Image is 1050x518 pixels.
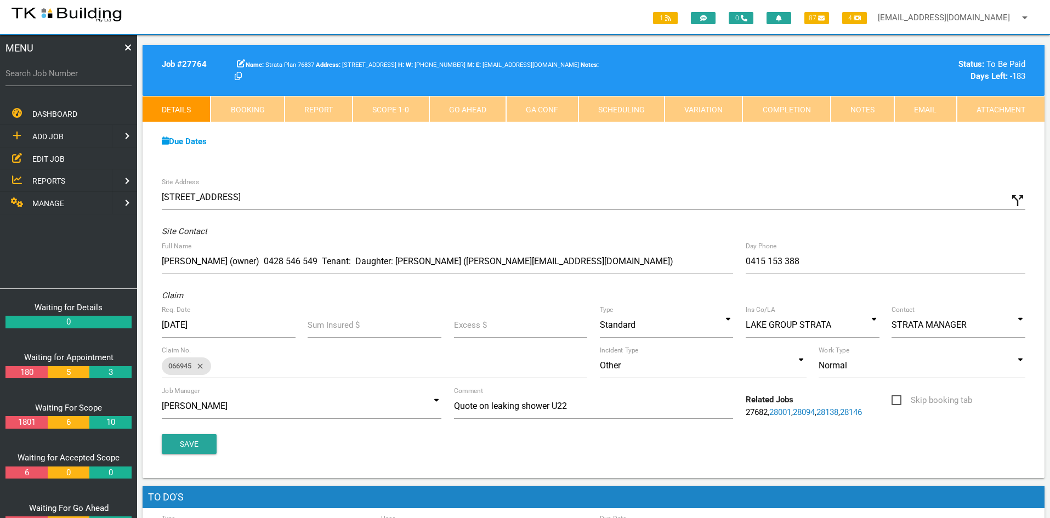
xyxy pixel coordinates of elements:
a: 6 [5,466,47,479]
a: Waiting for Accepted Scope [18,453,120,463]
a: Variation [665,96,742,122]
label: Site Address [162,177,199,187]
span: Skip booking tab [892,394,972,407]
span: 0 [729,12,753,24]
label: Excess $ [454,319,487,332]
i: Site Contact [162,226,207,236]
a: 3 [89,366,131,379]
label: Ins Co/LA [746,305,775,315]
div: To Be Paid -183 [819,58,1025,83]
span: MENU [5,41,33,55]
span: [EMAIL_ADDRESS][DOMAIN_NAME] [476,61,579,69]
a: 5 [48,366,89,379]
i: Click to show custom address field [1009,192,1026,209]
a: Waiting For Go Ahead [29,503,109,513]
label: Contact [892,305,915,315]
label: Claim No. [162,345,191,355]
a: 6 [48,416,89,429]
a: Go Ahead [429,96,506,122]
a: 0 [89,466,131,479]
a: GA Conf [506,96,578,122]
a: 180 [5,366,47,379]
a: Waiting for Appointment [24,352,113,362]
a: Scheduling [578,96,665,122]
a: Scope 1-0 [353,96,429,122]
b: Job # 27764 [162,59,207,69]
b: Name: [246,61,264,69]
h1: To Do's [143,486,1045,508]
span: EDIT JOB [32,154,65,163]
label: Comment [454,386,483,396]
span: ADD JOB [32,132,64,141]
label: Full Name [162,241,191,251]
label: Day Phone [746,241,777,251]
a: 1801 [5,416,47,429]
label: Req. Date [162,305,190,315]
span: Strata Plan 76837 [246,61,314,69]
span: REPORTS [32,177,65,185]
a: 28146 [840,407,862,417]
span: MANAGE [32,199,64,208]
span: 1 [653,12,678,24]
a: 10 [89,416,131,429]
a: Click here copy customer information. [235,71,242,81]
a: Completion [742,96,830,122]
span: [PHONE_NUMBER] [406,61,466,69]
a: Details [143,96,211,122]
label: Type [600,305,614,315]
a: Waiting for Details [35,303,103,312]
span: 4 [842,12,867,24]
i: close [191,357,205,375]
a: 28138 [816,407,838,417]
b: Address: [316,61,340,69]
b: M: [467,61,474,69]
b: Days Left: [970,71,1008,81]
i: Claim [162,291,183,300]
a: Attachment [957,96,1045,122]
a: Due Dates [162,136,207,146]
a: 0 [48,466,89,479]
img: s3file [11,5,122,23]
a: Booking [211,96,284,122]
label: Sum Insured $ [308,319,360,332]
a: 27682 [746,407,768,417]
b: Related Jobs [746,395,793,405]
label: Work Type [819,345,849,355]
div: 066945 [162,357,211,375]
a: 28094 [793,407,815,417]
a: Notes [831,96,894,122]
b: Notes: [581,61,599,69]
span: [STREET_ADDRESS] [316,61,396,69]
label: Incident Type [600,345,638,355]
label: Job Manager [162,386,200,396]
b: W: [406,61,413,69]
a: Email [894,96,956,122]
b: Status: [958,59,984,69]
b: H: [398,61,404,69]
div: , , , , [740,394,886,418]
a: 28001 [769,407,791,417]
span: DASHBOARD [32,110,77,118]
a: Report [285,96,353,122]
a: 0 [5,316,132,328]
span: 87 [804,12,829,24]
button: Save [162,434,217,454]
label: Search Job Number [5,67,132,80]
a: Waiting For Scope [35,403,102,413]
b: E: [476,61,481,69]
